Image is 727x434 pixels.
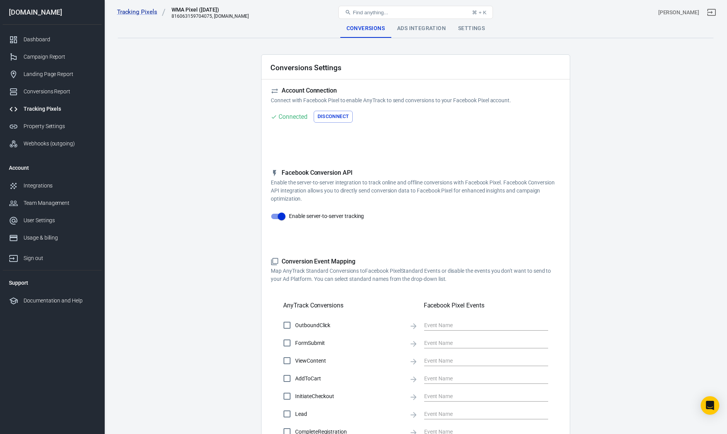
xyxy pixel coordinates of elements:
p: Connect with Facebook Pixel to enable AnyTrack to send conversions to your Facebook Pixel account. [271,96,561,105]
div: Webhooks (outgoing) [24,140,95,148]
div: Conversions [340,19,391,38]
span: FormSubmit [295,339,403,347]
div: User Settings [24,216,95,225]
div: Ads Integration [391,19,452,38]
input: Event Name [424,409,537,419]
li: Account [3,159,102,177]
a: Tracking Pixels [3,100,102,118]
div: Settings [452,19,491,38]
div: WMA Pixel (10-12-22) [172,6,249,14]
div: Campaign Report [24,53,95,61]
div: [DOMAIN_NAME] [3,9,102,16]
button: Find anything...⌘ + K [338,6,493,19]
div: Landing Page Report [24,70,95,78]
div: Dashboard [24,35,95,44]
div: Account id: CdSpVoDX [658,8,699,17]
input: Event Name [424,391,537,401]
a: Sign out [702,3,721,22]
a: Dashboard [3,31,102,48]
h5: Conversion Event Mapping [271,258,561,266]
div: Usage & billing [24,234,95,242]
h2: Conversions Settings [270,64,341,72]
span: InitiateCheckout [295,392,403,400]
div: Integrations [24,182,95,190]
div: Property Settings [24,122,95,130]
div: Open Intercom Messenger [701,396,719,415]
input: Event Name [424,338,537,348]
input: Event Name [424,320,537,330]
a: Campaign Report [3,48,102,66]
button: Disconnect [314,111,353,123]
div: Conversions Report [24,88,95,96]
span: AddToCart [295,375,403,383]
span: Lead [295,410,403,418]
h5: Facebook Conversion API [271,169,561,177]
span: OutboundClick [295,321,403,329]
a: Landing Page Report [3,66,102,83]
a: Integrations [3,177,102,194]
a: Webhooks (outgoing) [3,135,102,152]
a: Team Management [3,194,102,212]
span: ViewContent [295,357,403,365]
li: Support [3,274,102,292]
h5: Facebook Pixel Events [424,302,548,309]
a: User Settings [3,212,102,229]
div: Connected [279,112,307,122]
div: ⌘ + K [472,10,486,15]
h5: AnyTrack Conversions [283,302,343,309]
a: Tracking Pixels [117,8,166,16]
input: Event Name [424,356,537,365]
div: Documentation and Help [24,297,95,305]
div: Tracking Pixels [24,105,95,113]
p: Map AnyTrack Standard Conversions to Facebook Pixel Standard Events or disable the events you don... [271,267,561,283]
a: Usage & billing [3,229,102,247]
div: Sign out [24,254,95,262]
h5: Account Connection [271,87,561,95]
a: Conversions Report [3,83,102,100]
input: Event Name [424,373,537,383]
a: Property Settings [3,118,102,135]
div: Team Management [24,199,95,207]
a: Sign out [3,247,102,267]
span: Enable server-to-server tracking [289,212,364,220]
p: Enable the server-to-server integration to track online and offline conversions with Facebook Pix... [271,179,561,203]
div: 816063159704075, worshipmusicacademy.com [172,14,249,19]
span: Find anything... [353,10,388,15]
